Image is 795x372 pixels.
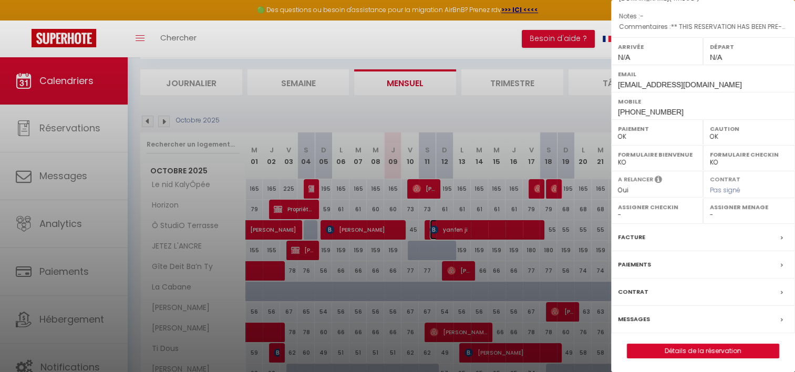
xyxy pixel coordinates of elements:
[627,344,779,358] button: Détails de la réservation
[618,80,742,89] span: [EMAIL_ADDRESS][DOMAIN_NAME]
[618,259,651,270] label: Paiements
[618,232,645,243] label: Facture
[618,42,696,52] label: Arrivée
[618,53,630,61] span: N/A
[655,175,662,187] i: Sélectionner OUI si vous souhaiter envoyer les séquences de messages post-checkout
[710,53,722,61] span: N/A
[619,22,787,32] p: Commentaires :
[710,202,788,212] label: Assigner Menage
[618,314,650,325] label: Messages
[619,11,787,22] p: Notes :
[710,149,788,160] label: Formulaire Checkin
[618,96,788,107] label: Mobile
[710,123,788,134] label: Caution
[710,175,740,182] label: Contrat
[640,12,644,20] span: -
[618,123,696,134] label: Paiement
[618,175,653,184] label: A relancer
[627,344,779,358] a: Détails de la réservation
[618,202,696,212] label: Assigner Checkin
[618,108,684,116] span: [PHONE_NUMBER]
[710,42,788,52] label: Départ
[710,185,740,194] span: Pas signé
[618,149,696,160] label: Formulaire Bienvenue
[618,286,648,297] label: Contrat
[618,69,788,79] label: Email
